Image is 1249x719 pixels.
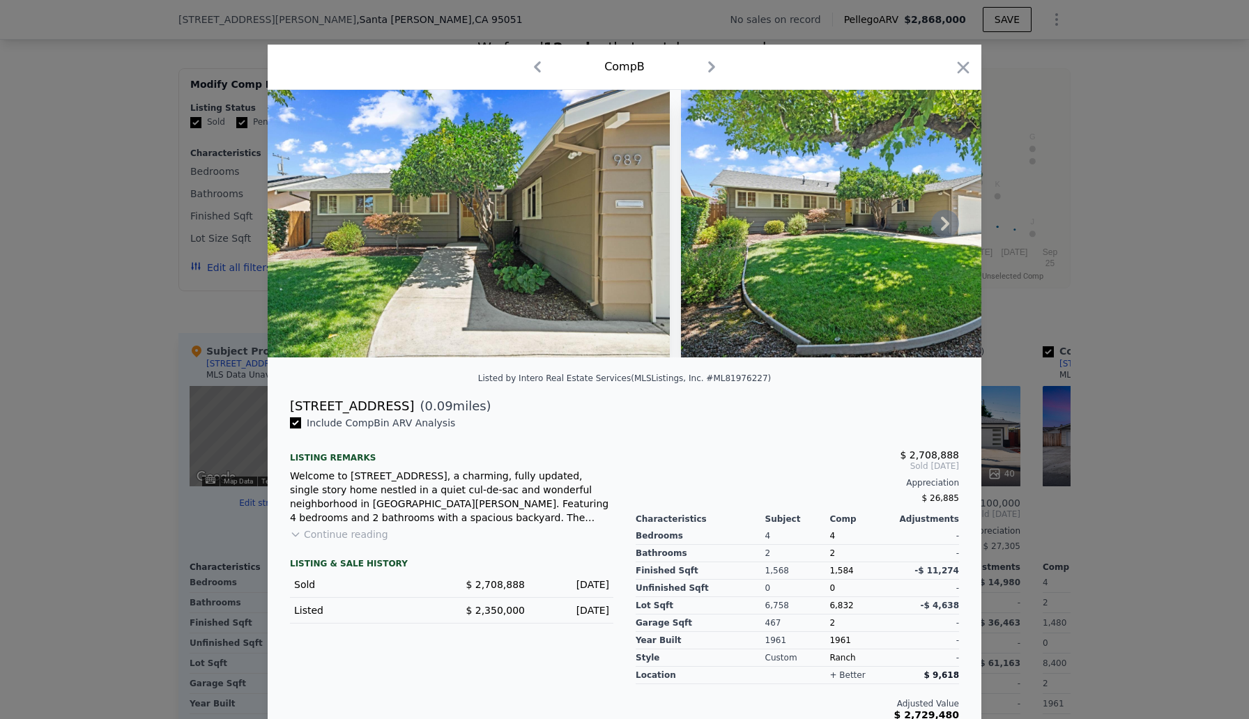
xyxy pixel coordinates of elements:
[894,527,959,545] div: -
[636,527,765,545] div: Bedrooms
[765,614,830,632] div: 467
[829,566,853,575] span: 1,584
[894,632,959,649] div: -
[414,396,491,416] span: ( miles)
[765,597,830,614] div: 6,758
[829,618,835,628] span: 2
[536,603,609,617] div: [DATE]
[604,59,645,75] div: Comp B
[636,667,765,684] div: location
[765,632,830,649] div: 1961
[765,649,830,667] div: Custom
[829,632,894,649] div: 1961
[636,477,959,488] div: Appreciation
[478,373,771,383] div: Listed by Intero Real Estate Services (MLSListings, Inc. #ML81976227)
[894,649,959,667] div: -
[290,558,613,572] div: LISTING & SALE HISTORY
[894,580,959,597] div: -
[921,601,959,610] span: -$ 4,638
[636,614,765,632] div: Garage Sqft
[425,399,453,413] span: 0.09
[829,545,894,562] div: 2
[294,578,440,592] div: Sold
[290,396,414,416] div: [STREET_ADDRESS]
[829,649,894,667] div: Ranch
[268,90,670,357] img: Property Img
[466,605,525,616] span: $ 2,350,000
[290,469,613,525] div: Welcome to [STREET_ADDRESS], a charming, fully updated, single story home nestled in a quiet cul-...
[765,513,830,525] div: Subject
[914,566,959,575] span: -$ 11,274
[681,90,1083,357] img: Property Img
[294,603,440,617] div: Listed
[466,579,525,590] span: $ 2,708,888
[636,597,765,614] div: Lot Sqft
[536,578,609,592] div: [DATE]
[636,632,765,649] div: Year Built
[829,670,865,681] div: + better
[636,545,765,562] div: Bathrooms
[765,545,830,562] div: 2
[636,513,765,525] div: Characteristics
[924,670,959,680] span: $ 9,618
[636,461,959,472] span: Sold [DATE]
[765,562,830,580] div: 1,568
[894,513,959,525] div: Adjustments
[894,614,959,632] div: -
[894,545,959,562] div: -
[636,649,765,667] div: Style
[922,493,959,503] span: $ 26,885
[290,441,613,463] div: Listing remarks
[765,527,830,545] div: 4
[636,562,765,580] div: Finished Sqft
[290,527,388,541] button: Continue reading
[765,580,830,597] div: 0
[301,417,461,428] span: Include Comp B in ARV Analysis
[900,449,959,461] span: $ 2,708,888
[829,601,853,610] span: 6,832
[636,698,959,709] div: Adjusted Value
[829,531,835,541] span: 4
[829,583,835,593] span: 0
[636,580,765,597] div: Unfinished Sqft
[829,513,894,525] div: Comp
